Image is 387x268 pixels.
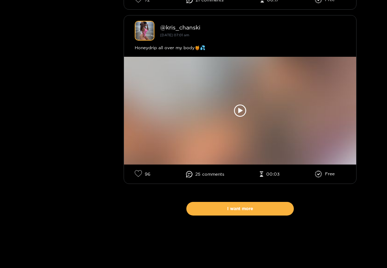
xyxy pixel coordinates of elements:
[135,170,150,179] li: 96
[315,171,335,178] li: Free
[260,172,279,177] li: 00:03
[135,45,345,52] div: Honeydrip all over my body🍯💦
[202,172,224,177] span: comment s
[186,202,294,216] button: I want more
[160,24,345,31] div: @ kris_chanski
[160,33,189,37] small: [DATE] 07:01 am
[135,21,154,41] img: kris_chanski
[186,171,224,178] li: 25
